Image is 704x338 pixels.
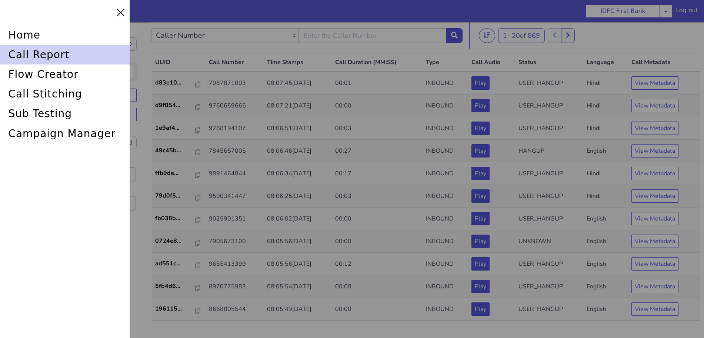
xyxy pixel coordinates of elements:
td: UNKNOWN [516,208,584,231]
p: d9f054... [155,79,196,87]
button: Play [471,167,490,180]
td: USER_HANGUP [516,231,584,253]
p: 196115... [155,282,196,291]
button: View Metadata [631,190,678,203]
td: INBOUND [423,140,468,163]
td: Hindi [584,72,629,95]
a: ffb9de... [155,146,203,155]
td: INBOUND [423,298,468,321]
button: View Metadata [631,235,678,248]
td: INBOUND [423,72,468,95]
p: 49c45b... [155,124,196,133]
p: 0724e8... [155,214,196,223]
input: Start Date [14,43,69,56]
a: 1e9af4... [155,101,203,110]
button: View Metadata [631,212,678,226]
td: 8668805544 [206,276,264,298]
th: Type [423,31,468,50]
td: 08:06:46[DATE] [264,117,332,140]
td: USER_HANGUP [516,49,584,72]
td: 00:03 [332,95,423,117]
button: Play [471,145,490,158]
button: Apply Filters [33,287,74,301]
td: 7905673100 [206,208,264,231]
label: Start time: [11,4,68,31]
td: USER_HANGUP [516,95,584,117]
td: 00:08 [332,253,423,276]
td: 08:06:34[DATE] [264,140,332,163]
button: Sub Testing Calls [74,86,137,99]
th: Language [584,31,629,50]
td: INBOUND [423,185,468,208]
td: English [584,231,629,253]
label: Entity [11,246,74,257]
td: Hindi [584,95,629,117]
td: 9655413399 [206,231,264,253]
td: 08:06:02[DATE] [264,185,332,208]
a: ad551c... [155,237,203,246]
td: English [584,208,629,231]
button: View Metadata [631,280,678,294]
p: 5fb4d6... [155,259,196,268]
p: 1e9af4... [155,101,196,110]
td: 00:00 [332,185,423,208]
td: 9025901351 [206,185,264,208]
td: USER_HANGUP [516,253,584,276]
button: Play [471,212,490,226]
td: Hindi [584,49,629,72]
td: English [584,298,629,321]
td: 7845657005 [206,117,264,140]
td: USER_HANGUP [516,140,584,163]
input: End time: [80,15,137,29]
td: 08:07:21[DATE] [264,72,332,95]
button: View Metadata [631,122,678,135]
label: Quick Report [11,206,74,217]
button: Play [471,190,490,203]
button: Play [471,54,490,67]
button: View Metadata [631,167,678,180]
td: INBOUND [423,49,468,72]
td: 08:05:40[DATE] [264,298,332,321]
button: Resolved [95,66,137,80]
button: View Metadata [631,258,678,271]
th: Call Number [206,31,264,50]
select: Status [11,114,67,127]
td: INBOUND [423,253,468,276]
button: Play [471,122,490,135]
td: INBOUND [423,208,468,231]
td: English [584,276,629,298]
input: Enter the Caller Number [299,6,447,21]
p: fb038b... [155,192,196,201]
th: UUID [152,31,206,50]
td: HANGUP [516,298,584,321]
label: Flow Version [12,134,48,143]
button: Play [471,99,490,113]
label: Status [11,105,67,127]
label: Errors [11,196,137,272]
td: INBOUND [423,231,468,253]
a: 196115... [155,282,203,291]
label: Content [11,233,74,243]
td: 08:05:56[DATE] [264,231,332,253]
td: INBOUND [423,276,468,298]
td: USER_HANGUP [516,276,584,298]
button: Play [471,77,490,90]
a: d9f054... [155,79,203,87]
td: English [584,253,629,276]
input: Enter the Flow Version ID [12,145,136,160]
th: Status [516,31,584,50]
label: Flow [74,206,137,217]
td: 00:01 [332,49,423,72]
button: Play [471,280,490,294]
th: Call Metadata [628,31,700,50]
td: 9268194107 [206,95,264,117]
th: Call Duration (MM:SS) [332,31,423,50]
td: 00:00 [332,208,423,231]
td: 08:05:56[DATE] [264,208,332,231]
p: ffb9de... [155,146,196,155]
td: 08:05:54[DATE] [264,253,332,276]
p: ad551c... [155,237,196,246]
label: Miscellaneous [11,260,74,270]
td: Hindi [584,140,629,163]
label: UX [11,220,74,230]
